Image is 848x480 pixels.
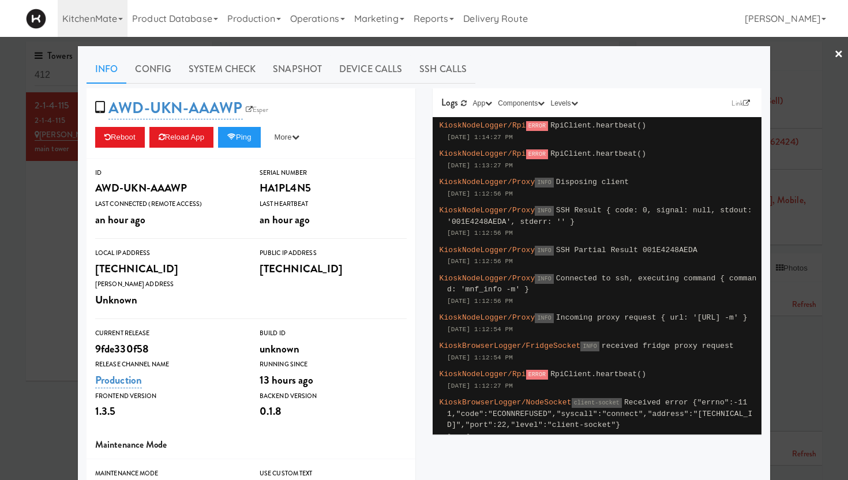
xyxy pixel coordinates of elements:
div: Unknown [95,290,242,310]
a: Device Calls [331,55,411,84]
button: App [470,97,496,109]
span: an hour ago [260,212,310,227]
span: [DATE] 1:12:54 PM [447,326,513,333]
div: Serial Number [260,167,407,179]
span: INFO [535,246,553,256]
span: [DATE] 1:11:41 PM [447,433,513,440]
div: Public IP Address [260,247,407,259]
span: [DATE] 1:12:56 PM [447,258,513,265]
a: Info [87,55,126,84]
div: unknown [260,339,407,359]
span: ERROR [526,149,549,159]
span: an hour ago [95,212,145,227]
span: Maintenance Mode [95,438,167,451]
img: Micromart [26,9,46,29]
div: Build Id [260,328,407,339]
span: [DATE] 1:14:27 PM [447,134,513,141]
a: Config [126,55,180,84]
span: Logs [441,96,458,109]
a: Production [95,372,142,388]
a: Snapshot [264,55,331,84]
div: Last Connected (Remote Access) [95,198,242,210]
button: Components [495,97,547,109]
span: ERROR [526,370,549,380]
span: SSH Result { code: 0, signal: null, stdout: '001E4248AEDA', stderr: '' } [447,206,752,226]
span: [DATE] 1:12:56 PM [447,230,513,237]
div: Backend Version [260,391,407,402]
a: Link [729,97,753,109]
span: KioskNodeLogger/Rpi [440,370,526,378]
span: KioskNodeLogger/Proxy [440,178,535,186]
span: KioskNodeLogger/Rpi [440,149,526,158]
button: Levels [547,97,580,109]
button: More [265,127,309,148]
div: Release Channel Name [95,359,242,370]
div: [TECHNICAL_ID] [95,259,242,279]
span: RpiClient.heartbeat() [550,149,646,158]
div: ID [95,167,242,179]
span: INFO [535,178,553,187]
span: Received error {"errno":-111,"code":"ECONNREFUSED","syscall":"connect","address":"[TECHNICAL_ID]"... [447,398,752,429]
div: 1.3.5 [95,402,242,421]
span: Connected to ssh, executing command { command: 'mnf_info -m' } [447,274,757,294]
span: [DATE] 1:12:27 PM [447,382,513,389]
span: [DATE] 1:12:54 PM [447,354,513,361]
div: Last Heartbeat [260,198,407,210]
span: INFO [535,274,553,284]
span: [DATE] 1:13:27 PM [447,162,513,169]
span: INFO [580,342,599,351]
span: [DATE] 1:12:56 PM [447,298,513,305]
div: Current Release [95,328,242,339]
div: Frontend Version [95,391,242,402]
div: 9fde330f58 [95,339,242,359]
span: KioskBrowserLogger/NodeSocket [440,398,572,407]
span: client-socket [572,398,622,408]
div: Maintenance Mode [95,468,242,479]
div: [PERSON_NAME] Address [95,279,242,290]
span: INFO [535,313,553,323]
span: [DATE] 1:12:56 PM [447,190,513,197]
div: [TECHNICAL_ID] [260,259,407,279]
button: Reload App [149,127,213,148]
span: Disposing client [556,178,629,186]
span: received fridge proxy request [602,342,734,350]
span: KioskNodeLogger/Proxy [440,274,535,283]
span: KioskNodeLogger/Proxy [440,246,535,254]
span: Incoming proxy request { url: '[URL] -m' } [556,313,748,322]
span: KioskNodeLogger/Proxy [440,313,535,322]
span: KioskNodeLogger/Rpi [440,121,526,130]
a: SSH Calls [411,55,475,84]
button: Ping [218,127,261,148]
span: RpiClient.heartbeat() [550,121,646,130]
div: Local IP Address [95,247,242,259]
div: AWD-UKN-AAAWP [95,178,242,198]
a: × [834,37,843,73]
span: ERROR [526,121,549,131]
div: Running Since [260,359,407,370]
div: HA1PL4N5 [260,178,407,198]
a: Esper [243,104,272,115]
a: AWD-UKN-AAAWP [108,97,242,119]
div: 0.1.8 [260,402,407,421]
span: RpiClient.heartbeat() [550,370,646,378]
a: System Check [180,55,264,84]
span: INFO [535,206,553,216]
button: Reboot [95,127,145,148]
span: KioskBrowserLogger/FridgeSocket [440,342,581,350]
span: 13 hours ago [260,372,313,388]
span: SSH Partial Result 001E4248AEDA [556,246,697,254]
span: KioskNodeLogger/Proxy [440,206,535,215]
div: Use Custom Text [260,468,407,479]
